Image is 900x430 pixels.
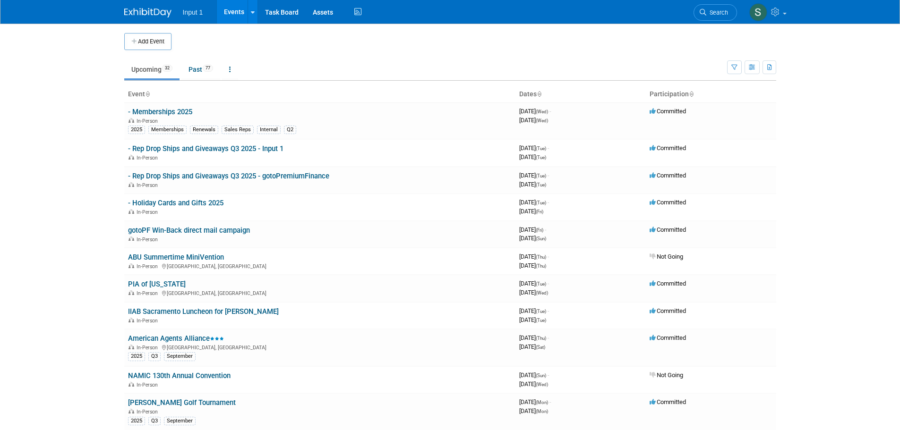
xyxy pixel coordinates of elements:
[548,144,549,152] span: -
[129,382,134,387] img: In-Person Event
[519,280,549,287] span: [DATE]
[519,172,549,179] span: [DATE]
[519,181,546,188] span: [DATE]
[536,290,548,295] span: (Wed)
[689,90,694,98] a: Sort by Participation Type
[537,90,541,98] a: Sort by Start Date
[519,117,548,124] span: [DATE]
[124,33,171,50] button: Add Event
[650,144,686,152] span: Committed
[222,126,254,134] div: Sales Reps
[650,253,683,260] span: Not Going
[706,9,728,16] span: Search
[129,263,134,268] img: In-Person Event
[128,226,250,235] a: gotoPF Win-Back direct mail campaign
[129,318,134,322] img: In-Person Event
[536,200,546,205] span: (Tue)
[129,118,134,123] img: In-Person Event
[519,398,551,405] span: [DATE]
[128,144,283,153] a: - Rep Drop Ships and Giveaways Q3 2025 - Input 1
[145,90,150,98] a: Sort by Event Name
[129,209,134,214] img: In-Person Event
[190,126,218,134] div: Renewals
[129,155,134,160] img: In-Person Event
[536,146,546,151] span: (Tue)
[536,209,543,214] span: (Fri)
[536,254,546,260] span: (Thu)
[515,86,646,102] th: Dates
[519,380,548,388] span: [DATE]
[548,172,549,179] span: -
[650,280,686,287] span: Committed
[548,253,549,260] span: -
[536,400,548,405] span: (Mon)
[536,173,546,178] span: (Tue)
[128,172,329,180] a: - Rep Drop Ships and Giveaways Q3 2025 - gotoPremiumFinance
[124,86,515,102] th: Event
[137,263,161,270] span: In-Person
[650,371,683,379] span: Not Going
[519,153,546,160] span: [DATE]
[519,307,549,314] span: [DATE]
[128,262,512,270] div: [GEOGRAPHIC_DATA], [GEOGRAPHIC_DATA]
[129,182,134,187] img: In-Person Event
[181,60,220,78] a: Past77
[548,371,549,379] span: -
[650,398,686,405] span: Committed
[137,155,161,161] span: In-Person
[519,144,549,152] span: [DATE]
[129,345,134,349] img: In-Person Event
[545,226,546,233] span: -
[137,236,161,243] span: In-Person
[549,108,551,115] span: -
[519,253,549,260] span: [DATE]
[519,407,548,414] span: [DATE]
[148,352,161,361] div: Q3
[519,334,549,341] span: [DATE]
[137,409,161,415] span: In-Person
[203,65,213,72] span: 77
[548,307,549,314] span: -
[128,280,186,288] a: PIA of [US_STATE]
[536,409,548,414] span: (Mon)
[137,382,161,388] span: In-Person
[137,290,161,296] span: In-Person
[536,373,546,378] span: (Sun)
[128,352,145,361] div: 2025
[536,336,546,341] span: (Thu)
[536,155,546,160] span: (Tue)
[536,118,548,123] span: (Wed)
[128,398,236,407] a: [PERSON_NAME] Golf Tournament
[128,108,192,116] a: - Memberships 2025
[650,307,686,314] span: Committed
[137,318,161,324] span: In-Person
[519,108,551,115] span: [DATE]
[519,208,543,215] span: [DATE]
[749,3,767,21] img: Susan Stout
[519,262,546,269] span: [DATE]
[536,345,545,350] span: (Sat)
[548,334,549,341] span: -
[129,290,134,295] img: In-Person Event
[137,209,161,215] span: In-Person
[128,199,223,207] a: - Holiday Cards and Gifts 2025
[536,318,546,323] span: (Tue)
[549,398,551,405] span: -
[519,289,548,296] span: [DATE]
[128,371,231,380] a: NAMIC 130th Annual Convention
[650,226,686,233] span: Committed
[129,236,134,241] img: In-Person Event
[137,182,161,188] span: In-Person
[148,417,161,425] div: Q3
[650,334,686,341] span: Committed
[164,417,196,425] div: September
[128,126,145,134] div: 2025
[694,4,737,21] a: Search
[536,109,548,114] span: (Wed)
[536,228,543,233] span: (Fri)
[137,345,161,351] span: In-Person
[536,382,548,387] span: (Wed)
[536,263,546,269] span: (Thu)
[183,8,203,16] span: Input 1
[519,235,546,242] span: [DATE]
